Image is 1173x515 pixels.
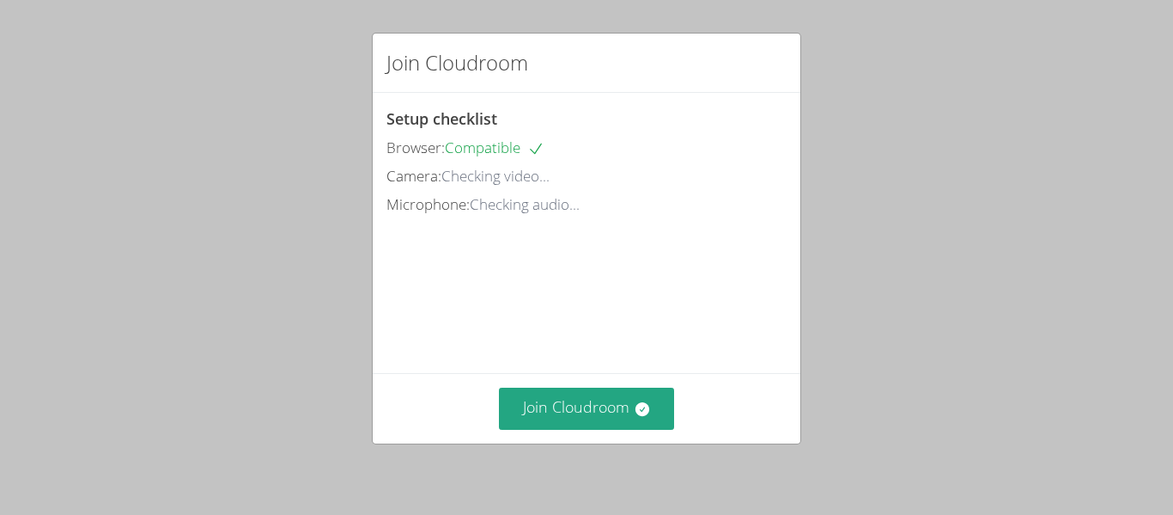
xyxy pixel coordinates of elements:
[386,47,528,78] h2: Join Cloudroom
[386,166,441,186] span: Camera:
[445,138,544,157] span: Compatible
[386,194,470,214] span: Microphone:
[470,194,580,214] span: Checking audio...
[386,138,445,157] span: Browser:
[499,388,675,430] button: Join Cloudroom
[386,108,497,129] span: Setup checklist
[441,166,550,186] span: Checking video...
